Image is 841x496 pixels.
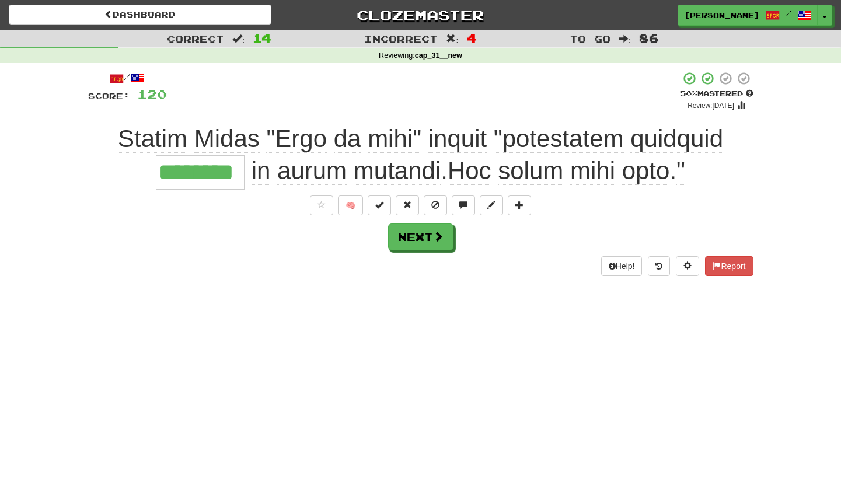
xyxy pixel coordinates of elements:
a: Dashboard [9,5,271,25]
span: Statim [118,125,187,153]
span: / [786,9,791,18]
button: Help! [601,256,643,276]
span: 120 [137,87,167,102]
button: Report [705,256,753,276]
span: " [676,157,685,185]
strong: cap_31__new [415,51,462,60]
button: Set this sentence to 100% Mastered (alt+m) [368,195,391,215]
span: 86 [639,31,659,45]
span: 50 % [680,89,697,98]
span: Midas [194,125,260,153]
span: : [619,34,631,44]
span: Hoc [448,157,491,185]
span: quidquid [630,125,723,153]
span: [PERSON_NAME] [684,10,760,20]
span: "Ergo [266,125,327,153]
span: 14 [253,31,271,45]
button: Discuss sentence (alt+u) [452,195,475,215]
span: To go [570,33,610,44]
span: inquit [428,125,487,153]
span: 4 [467,31,477,45]
span: solum [498,157,563,185]
span: mutandi [354,157,441,185]
span: Incorrect [364,33,438,44]
span: da [334,125,361,153]
button: Next [388,223,453,250]
button: Add to collection (alt+a) [508,195,531,215]
span: : [232,34,245,44]
span: . . [245,157,685,185]
span: mihi [570,157,615,185]
small: Review: [DATE] [688,102,734,110]
div: Mastered [680,89,753,99]
span: Correct [167,33,224,44]
span: opto [622,157,670,185]
button: Ignore sentence (alt+i) [424,195,447,215]
button: Reset to 0% Mastered (alt+r) [396,195,419,215]
button: Round history (alt+y) [648,256,670,276]
span: : [446,34,459,44]
span: Score: [88,91,130,101]
div: / [88,71,167,86]
a: [PERSON_NAME] / [678,5,818,26]
button: 🧠 [338,195,363,215]
button: Favorite sentence (alt+f) [310,195,333,215]
span: aurum [277,157,347,185]
span: mihi" [368,125,421,153]
span: "potestatem [494,125,624,153]
span: in [252,157,271,185]
a: Clozemaster [289,5,552,25]
button: Edit sentence (alt+d) [480,195,503,215]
